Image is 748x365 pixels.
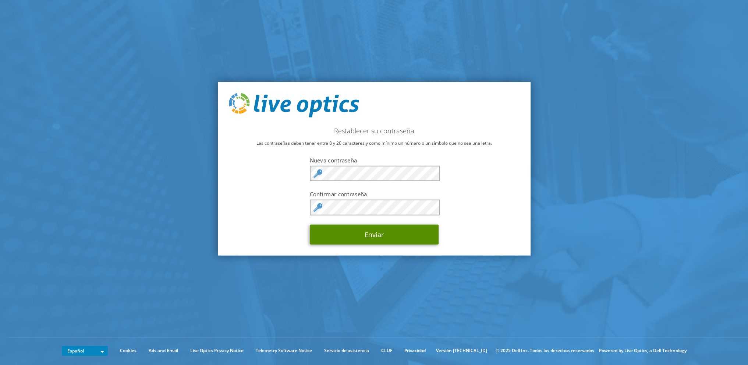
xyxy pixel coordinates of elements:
[310,224,439,244] button: Enviar
[492,347,598,355] li: © 2025 Dell Inc. Todos los derechos reservados
[310,190,439,198] label: Confirmar contraseña
[229,139,520,147] p: Las contraseñas deben tener entre 8 y 20 caracteres y como mínimo un número o un símbolo que no s...
[143,347,184,355] a: Ads and Email
[310,157,439,164] label: Nueva contraseña
[319,347,375,355] a: Servicio de asistencia
[432,347,491,355] li: Versión [TECHNICAL_ID]
[229,93,359,117] img: live_optics_svg.svg
[185,347,249,355] a: Live Optics Privacy Notice
[229,127,520,135] h2: Restablecer su contraseña
[250,347,318,355] a: Telemetry Software Notice
[114,347,142,355] a: Cookies
[376,347,398,355] a: CLUF
[599,347,687,355] li: Powered by Live Optics, a Dell Technology
[399,347,431,355] a: Privacidad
